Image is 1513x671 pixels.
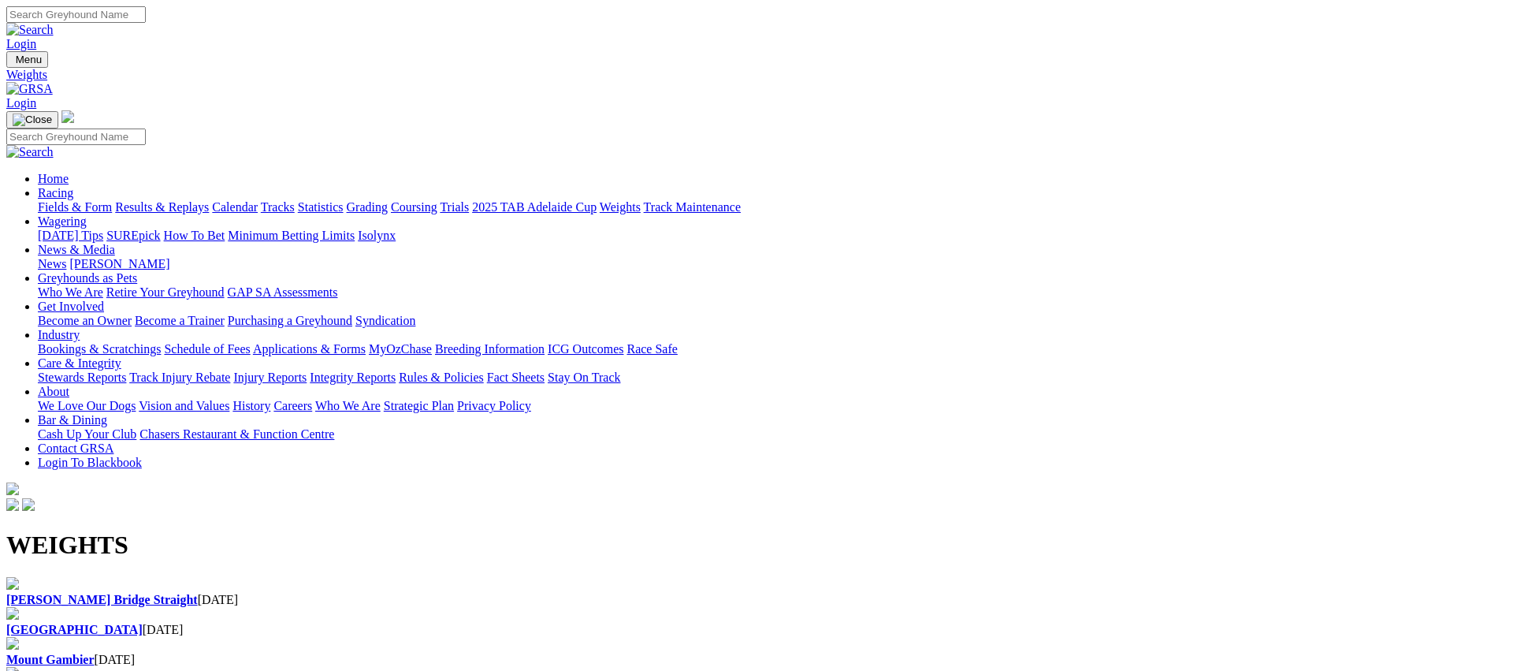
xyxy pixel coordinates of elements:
[38,342,1507,356] div: Industry
[6,637,19,650] img: file-red.svg
[310,371,396,384] a: Integrity Reports
[440,200,469,214] a: Trials
[384,399,454,412] a: Strategic Plan
[6,593,198,606] a: [PERSON_NAME] Bridge Straight
[228,229,355,242] a: Minimum Betting Limits
[38,200,1507,214] div: Racing
[38,257,1507,271] div: News & Media
[6,23,54,37] img: Search
[164,229,225,242] a: How To Bet
[38,214,87,228] a: Wagering
[135,314,225,327] a: Become a Trainer
[38,285,103,299] a: Who We Are
[487,371,545,384] a: Fact Sheets
[548,342,623,356] a: ICG Outcomes
[391,200,437,214] a: Coursing
[212,200,258,214] a: Calendar
[13,114,52,126] img: Close
[38,456,142,469] a: Login To Blackbook
[38,399,1507,413] div: About
[106,285,225,299] a: Retire Your Greyhound
[6,68,1507,82] a: Weights
[38,229,103,242] a: [DATE] Tips
[253,342,366,356] a: Applications & Forms
[38,172,69,185] a: Home
[6,498,19,511] img: facebook.svg
[38,356,121,370] a: Care & Integrity
[38,413,107,427] a: Bar & Dining
[38,427,136,441] a: Cash Up Your Club
[6,96,36,110] a: Login
[228,314,352,327] a: Purchasing a Greyhound
[164,342,250,356] a: Schedule of Fees
[644,200,741,214] a: Track Maintenance
[6,82,53,96] img: GRSA
[6,593,1507,607] div: [DATE]
[233,371,307,384] a: Injury Reports
[6,483,19,495] img: logo-grsa-white.png
[273,399,312,412] a: Careers
[129,371,230,384] a: Track Injury Rebate
[399,371,484,384] a: Rules & Policies
[139,399,229,412] a: Vision and Values
[6,145,54,159] img: Search
[6,653,1507,667] div: [DATE]
[626,342,677,356] a: Race Safe
[355,314,415,327] a: Syndication
[369,342,432,356] a: MyOzChase
[6,37,36,50] a: Login
[6,531,1507,560] h1: WEIGHTS
[6,623,1507,637] div: [DATE]
[548,371,620,384] a: Stay On Track
[22,498,35,511] img: twitter.svg
[6,577,19,590] img: file-red.svg
[347,200,388,214] a: Grading
[38,186,73,199] a: Racing
[228,285,338,299] a: GAP SA Assessments
[16,54,42,65] span: Menu
[38,257,66,270] a: News
[38,200,112,214] a: Fields & Form
[115,200,209,214] a: Results & Replays
[457,399,531,412] a: Privacy Policy
[38,243,115,256] a: News & Media
[38,427,1507,442] div: Bar & Dining
[6,607,19,620] img: file-red.svg
[38,442,113,455] a: Contact GRSA
[232,399,270,412] a: History
[600,200,641,214] a: Weights
[61,110,74,123] img: logo-grsa-white.png
[6,623,143,636] a: [GEOGRAPHIC_DATA]
[38,285,1507,300] div: Greyhounds as Pets
[315,399,381,412] a: Who We Are
[38,342,161,356] a: Bookings & Scratchings
[106,229,160,242] a: SUREpick
[38,371,126,384] a: Stewards Reports
[472,200,597,214] a: 2025 TAB Adelaide Cup
[38,328,80,341] a: Industry
[6,51,48,68] button: Toggle navigation
[6,6,146,23] input: Search
[38,385,69,398] a: About
[38,271,137,285] a: Greyhounds as Pets
[139,427,334,441] a: Chasers Restaurant & Function Centre
[435,342,545,356] a: Breeding Information
[38,371,1507,385] div: Care & Integrity
[261,200,295,214] a: Tracks
[358,229,396,242] a: Isolynx
[298,200,344,214] a: Statistics
[38,314,1507,328] div: Get Involved
[6,129,146,145] input: Search
[38,314,132,327] a: Become an Owner
[38,399,136,412] a: We Love Our Dogs
[69,257,169,270] a: [PERSON_NAME]
[38,300,104,313] a: Get Involved
[6,653,95,666] a: Mount Gambier
[6,111,58,129] button: Toggle navigation
[38,229,1507,243] div: Wagering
